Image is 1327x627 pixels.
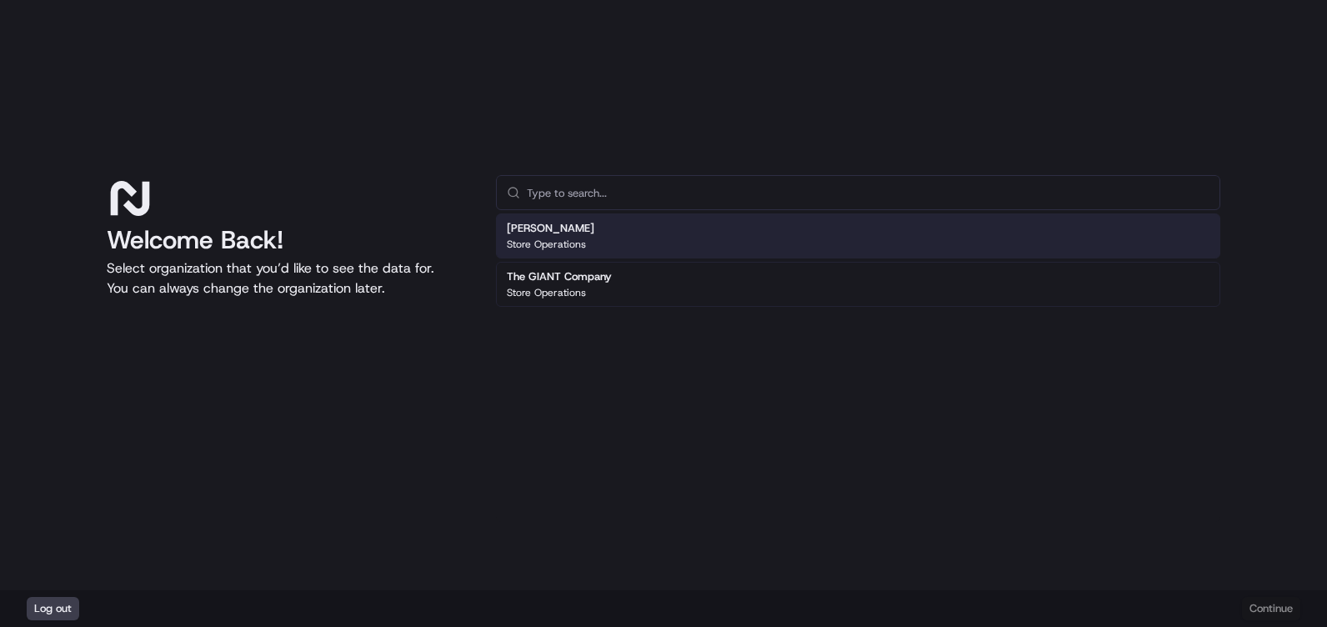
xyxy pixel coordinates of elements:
h2: The GIANT Company [507,269,612,284]
h2: [PERSON_NAME] [507,221,594,236]
button: Log out [27,597,79,620]
p: Store Operations [507,286,586,299]
p: Select organization that you’d like to see the data for. You can always change the organization l... [107,258,469,298]
div: Suggestions [496,210,1220,310]
h1: Welcome Back! [107,225,469,255]
input: Type to search... [527,176,1209,209]
p: Store Operations [507,238,586,251]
